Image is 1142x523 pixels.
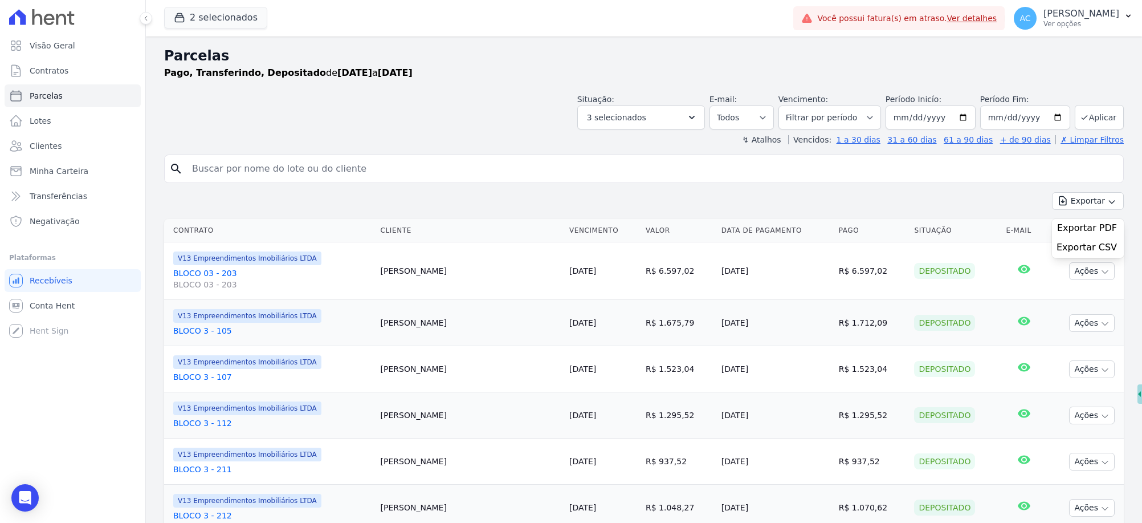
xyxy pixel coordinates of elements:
td: R$ 1.523,04 [641,346,717,392]
td: [PERSON_NAME] [376,242,565,300]
button: Ações [1069,314,1115,332]
strong: [DATE] [378,67,413,78]
a: Lotes [5,110,141,132]
div: Plataformas [9,251,136,265]
div: Depositado [914,453,975,469]
span: Exportar PDF [1057,222,1117,234]
span: Lotes [30,115,51,127]
a: BLOCO 3 - 212 [173,510,372,521]
label: Período Inicío: [886,95,941,104]
span: Conta Hent [30,300,75,311]
td: [DATE] [717,346,834,392]
a: Contratos [5,59,141,82]
a: Transferências [5,185,141,208]
a: 61 a 90 dias [944,135,993,144]
span: AC [1020,14,1031,22]
th: Valor [641,219,717,242]
span: Exportar CSV [1057,242,1117,253]
p: de a [164,66,413,80]
th: Vencimento [565,219,641,242]
td: R$ 1.675,79 [641,300,717,346]
span: Clientes [30,140,62,152]
a: Recebíveis [5,269,141,292]
span: BLOCO 03 - 203 [173,279,372,290]
td: R$ 6.597,02 [834,242,910,300]
span: V13 Empreendimentos Imobiliários LTDA [173,309,321,323]
td: R$ 6.597,02 [641,242,717,300]
a: ✗ Limpar Filtros [1055,135,1124,144]
label: ↯ Atalhos [742,135,781,144]
span: V13 Empreendimentos Imobiliários LTDA [173,355,321,369]
span: Parcelas [30,90,63,102]
div: Depositado [914,361,975,377]
td: R$ 1.523,04 [834,346,910,392]
a: BLOCO 3 - 105 [173,325,372,336]
td: R$ 1.295,52 [641,392,717,439]
label: Vencimento: [778,95,828,104]
a: Minha Carteira [5,160,141,183]
button: 3 selecionados [577,106,705,129]
h2: Parcelas [164,46,1124,66]
span: V13 Empreendimentos Imobiliários LTDA [173,448,321,461]
td: [DATE] [717,439,834,485]
td: [DATE] [717,300,834,346]
td: R$ 937,52 [834,439,910,485]
span: V13 Empreendimentos Imobiliários LTDA [173,402,321,415]
th: Contrato [164,219,376,242]
button: Exportar [1052,192,1124,210]
button: Ações [1069,407,1115,424]
a: 1 a 30 dias [837,135,880,144]
div: Depositado [914,407,975,423]
button: Ações [1069,360,1115,378]
p: Ver opções [1043,19,1119,29]
div: Depositado [914,315,975,331]
a: [DATE] [569,364,596,374]
a: 31 a 60 dias [887,135,936,144]
button: Aplicar [1075,105,1124,129]
div: Open Intercom Messenger [11,484,39,512]
th: Cliente [376,219,565,242]
a: [DATE] [569,266,596,275]
th: Situação [909,219,1001,242]
a: [DATE] [569,411,596,420]
a: Clientes [5,135,141,157]
label: E-mail: [709,95,737,104]
span: Recebíveis [30,275,72,286]
label: Período Fim: [980,94,1070,106]
a: Exportar CSV [1057,242,1119,256]
a: Ver detalhes [947,14,997,23]
span: Transferências [30,190,87,202]
p: [PERSON_NAME] [1043,8,1119,19]
th: Pago [834,219,910,242]
td: R$ 1.712,09 [834,300,910,346]
span: Você possui fatura(s) em atraso. [817,13,997,25]
button: Ações [1069,499,1115,517]
td: R$ 1.295,52 [834,392,910,439]
input: Buscar por nome do lote ou do cliente [185,157,1119,180]
td: [PERSON_NAME] [376,439,565,485]
label: Situação: [577,95,614,104]
td: [PERSON_NAME] [376,392,565,439]
a: [DATE] [569,503,596,512]
strong: [DATE] [337,67,372,78]
a: Visão Geral [5,34,141,57]
span: V13 Empreendimentos Imobiliários LTDA [173,494,321,508]
span: V13 Empreendimentos Imobiliários LTDA [173,252,321,265]
button: Ações [1069,453,1115,471]
span: Contratos [30,65,68,76]
a: [DATE] [569,318,596,327]
td: [PERSON_NAME] [376,346,565,392]
td: [DATE] [717,392,834,439]
i: search [169,162,183,176]
a: [DATE] [569,457,596,466]
a: BLOCO 3 - 107 [173,371,372,383]
th: E-mail [1001,219,1046,242]
button: 2 selecionados [164,7,267,29]
td: [DATE] [717,242,834,300]
strong: Pago, Transferindo, Depositado [164,67,326,78]
a: Negativação [5,210,141,233]
a: Exportar PDF [1057,222,1119,236]
a: + de 90 dias [1000,135,1051,144]
div: Depositado [914,500,975,516]
th: Data de Pagamento [717,219,834,242]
